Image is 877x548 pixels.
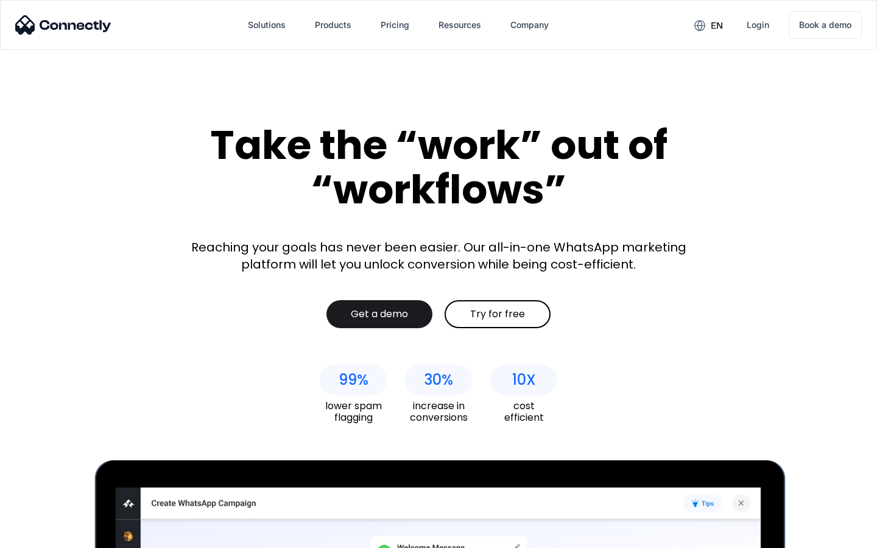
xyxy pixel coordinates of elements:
[326,300,432,328] a: Get a demo
[12,527,73,544] aside: Language selected: English
[789,11,862,39] a: Book a demo
[371,10,419,40] a: Pricing
[445,300,551,328] a: Try for free
[339,371,368,388] div: 99%
[15,15,111,35] img: Connectly Logo
[737,10,779,40] a: Login
[470,308,525,320] div: Try for free
[183,239,694,273] div: Reaching your goals has never been easier. Our all-in-one WhatsApp marketing platform will let yo...
[405,400,472,423] div: increase in conversions
[747,16,769,33] div: Login
[24,527,73,544] ul: Language list
[424,371,453,388] div: 30%
[320,400,387,423] div: lower spam flagging
[248,16,286,33] div: Solutions
[315,16,351,33] div: Products
[164,123,713,211] div: Take the “work” out of “workflows”
[351,308,408,320] div: Get a demo
[512,371,536,388] div: 10X
[490,400,557,423] div: cost efficient
[510,16,549,33] div: Company
[381,16,409,33] div: Pricing
[711,17,723,34] div: en
[438,16,481,33] div: Resources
